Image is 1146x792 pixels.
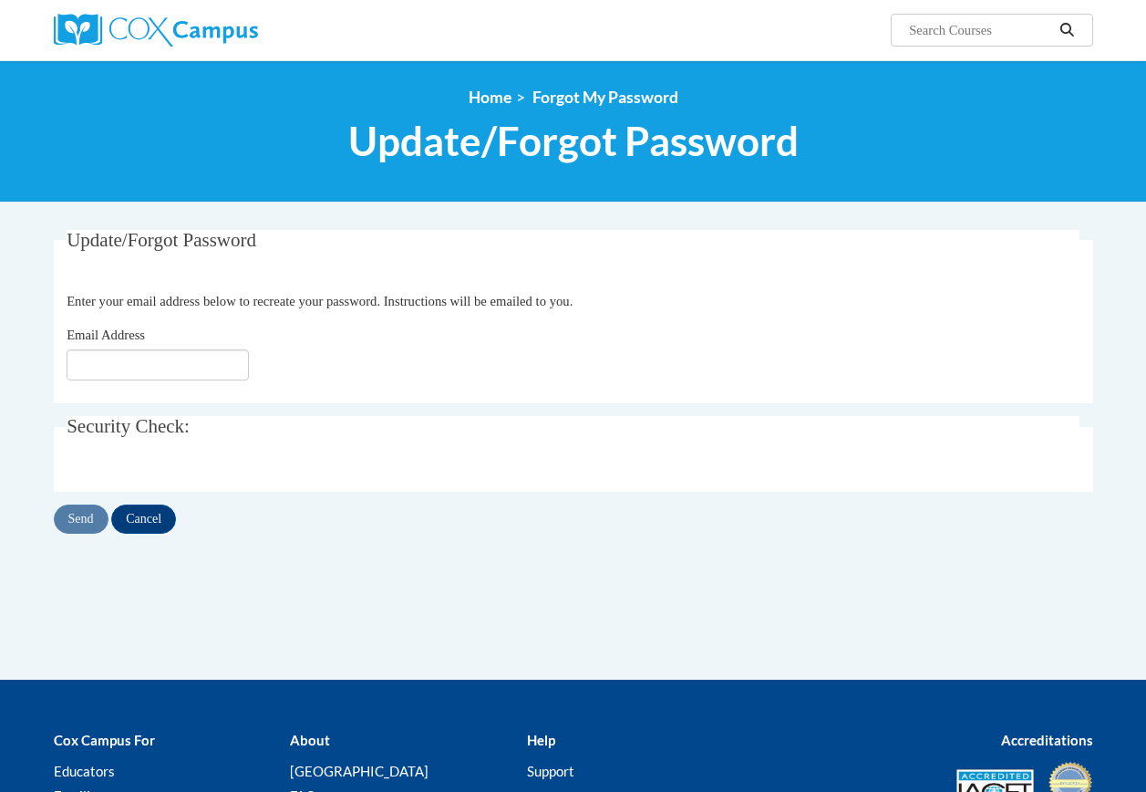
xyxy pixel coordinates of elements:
input: Cancel [111,505,176,534]
span: Forgot My Password [532,88,678,107]
span: Email Address [67,328,145,342]
img: Cox Campus [54,14,258,47]
span: Update/Forgot Password [67,229,256,251]
b: Cox Campus For [54,732,155,748]
b: About [290,732,330,748]
input: Email [67,349,249,380]
a: Cox Campus [54,14,382,47]
span: Security Check: [67,415,190,437]
a: Home [469,88,511,107]
span: Enter your email address below to recreate your password. Instructions will be emailed to you. [67,294,573,308]
span: Update/Forgot Password [348,117,799,165]
a: Educators [54,763,115,779]
button: Search [1053,19,1080,41]
a: [GEOGRAPHIC_DATA] [290,763,428,779]
b: Help [527,732,555,748]
a: Support [527,763,574,779]
b: Accreditations [1001,732,1093,748]
input: Search Courses [907,19,1053,41]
